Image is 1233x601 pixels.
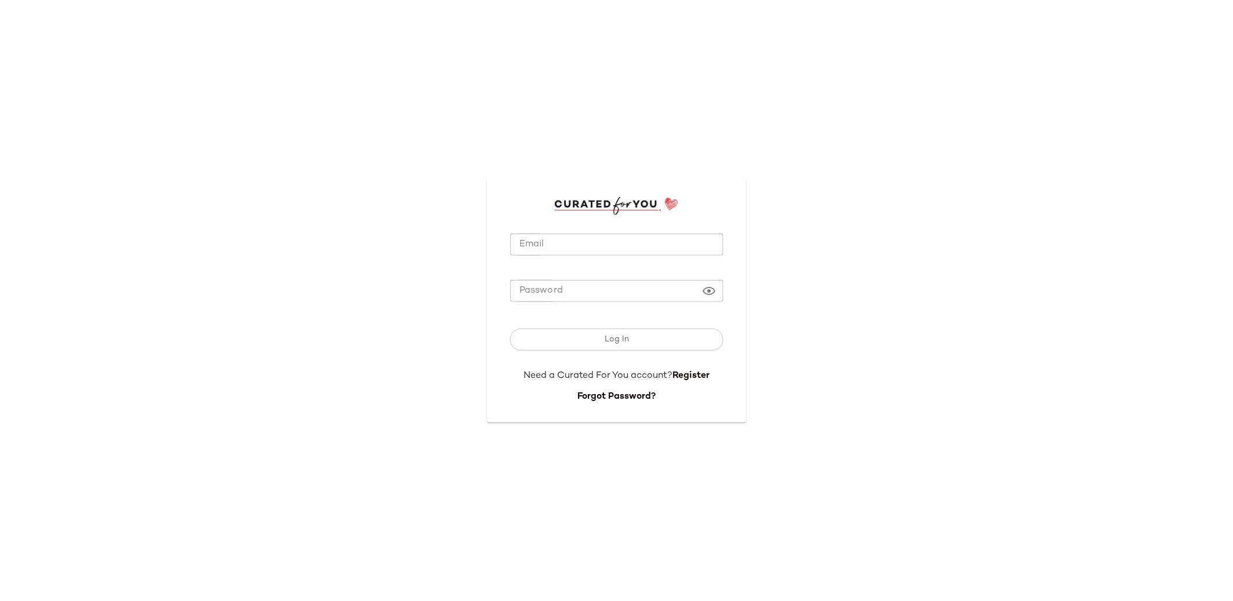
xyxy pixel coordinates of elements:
[510,329,723,351] button: Log In
[523,371,672,381] span: Need a Curated For You account?
[554,197,679,214] img: cfy_login_logo.DGdB1djN.svg
[672,371,710,381] a: Register
[577,392,656,402] a: Forgot Password?
[604,335,629,344] span: Log In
